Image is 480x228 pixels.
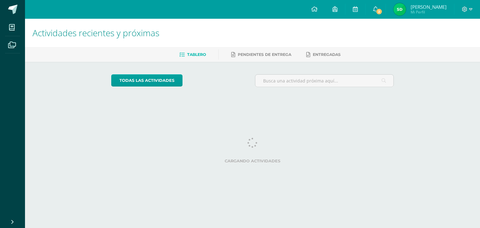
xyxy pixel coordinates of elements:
[411,4,447,10] span: [PERSON_NAME]
[231,50,291,60] a: Pendientes de entrega
[32,27,159,39] span: Actividades recientes y próximas
[393,3,406,16] img: 324bb892814eceb0f5012498de3a169f.png
[376,8,382,15] span: 2
[306,50,341,60] a: Entregadas
[187,52,206,57] span: Tablero
[255,75,394,87] input: Busca una actividad próxima aquí...
[111,74,182,87] a: todas las Actividades
[111,159,394,163] label: Cargando actividades
[238,52,291,57] span: Pendientes de entrega
[411,9,447,15] span: Mi Perfil
[313,52,341,57] span: Entregadas
[179,50,206,60] a: Tablero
